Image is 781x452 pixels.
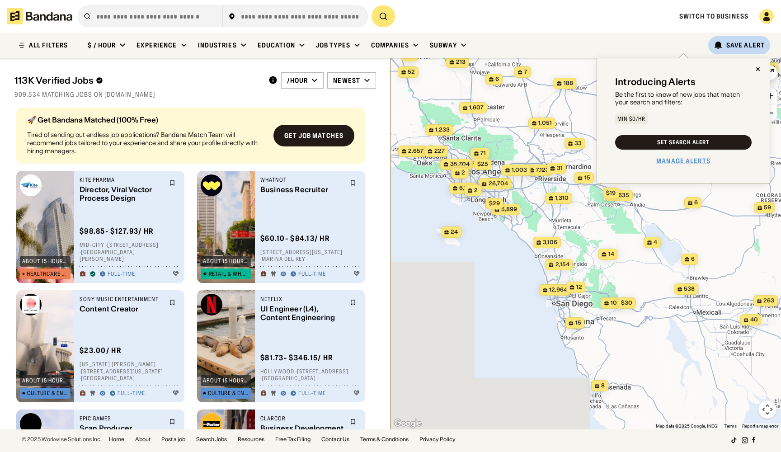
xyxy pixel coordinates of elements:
[14,90,376,99] div: 909,534 matching jobs on [DOMAIN_NAME]
[258,41,295,49] div: Education
[260,305,344,322] div: UI Engineer (L4), Content Engineering
[14,104,376,429] div: grid
[694,199,698,207] span: 6
[657,140,709,145] div: Set Search Alert
[360,437,409,442] a: Terms & Conditions
[260,176,344,184] div: Whatnot
[459,184,475,192] span: 6,769
[575,319,581,327] span: 15
[287,76,308,85] div: /hour
[20,294,42,315] img: Sony Music Entertainment logo
[617,116,645,122] div: Min $0/hr
[321,437,349,442] a: Contact Us
[393,418,423,429] a: Open this area in Google Maps (opens a new window)
[555,261,569,268] span: 2,154
[14,75,261,86] div: 113K Verified Jobs
[601,382,605,390] span: 8
[80,296,164,303] div: Sony Music Entertainment
[260,185,344,194] div: Business Recruiter
[198,41,237,49] div: Industries
[766,64,775,72] span: 122
[208,391,249,396] div: Culture & Entertainment
[260,353,333,363] div: $ 81.73 - $346.15 / hr
[656,157,710,165] a: Manage Alerts
[29,42,68,48] div: ALL FILTERS
[109,437,124,442] a: Home
[27,116,266,123] div: 🚀 Get Bandana Matched (100% Free)
[615,91,752,106] div: Be the first to know of new jobs that match your search and filters:
[209,271,249,277] div: Retail & Wholesale
[430,41,457,49] div: Subway
[763,297,774,305] span: 263
[469,104,484,112] span: 1,607
[555,194,569,202] span: 1,310
[549,286,567,294] span: 12,964
[316,41,350,49] div: Job Types
[27,131,266,155] div: Tired of sending out endless job applications? Bandana Match Team will recommend jobs tailored to...
[201,294,222,315] img: Netflix logo
[434,147,445,155] span: 227
[20,413,42,435] img: Epic Games logo
[108,271,135,278] div: Full-time
[203,259,249,264] div: about 15 hours ago
[764,204,771,212] span: 59
[726,41,765,49] div: Save Alert
[608,250,614,258] span: 14
[136,41,177,49] div: Experience
[684,285,695,293] span: 538
[135,437,151,442] a: About
[543,239,557,246] span: 3,106
[574,140,582,147] span: 33
[260,424,344,441] div: Business Development Manager - Fluid Systems Division ([GEOGRAPHIC_DATA])
[538,119,552,127] span: 1,051
[260,368,360,382] div: Hollywood · [STREET_ADDRESS] · [GEOGRAPHIC_DATA]
[654,239,657,246] span: 4
[118,390,145,397] div: Full-time
[451,228,458,236] span: 24
[284,132,343,139] div: Get job matches
[80,424,164,441] div: Scan Producer (R26671)
[275,437,311,442] a: Free Tax Filing
[80,176,164,184] div: Kite Pharma
[260,415,344,422] div: CLARCOR
[80,242,179,263] div: Mid-City · [STREET_ADDRESS] · [GEOGRAPHIC_DATA][PERSON_NAME]
[7,8,72,24] img: Bandana logotype
[260,249,360,263] div: [STREET_ADDRESS][US_STATE] · Marina del Rey
[80,346,122,356] div: $ 23.00 / hr
[88,41,116,49] div: $ / hour
[742,424,778,428] a: Report a map error
[679,12,748,20] a: Switch to Business
[489,200,500,207] span: $29
[615,192,629,199] span: 1,635
[298,271,326,278] div: Full-time
[656,424,719,428] span: Map data ©2025 Google, INEGI
[393,418,423,429] img: Google
[524,68,527,76] span: 7
[489,180,508,188] span: 26,704
[161,437,185,442] a: Post a job
[557,165,563,172] span: 31
[584,174,590,182] span: 15
[606,189,616,196] span: $19
[474,187,478,194] span: 2
[461,169,465,177] span: 2
[477,160,488,167] span: $25
[80,305,164,313] div: Content Creator
[724,424,737,428] a: Terms (opens in new tab)
[621,299,632,306] span: $30
[480,150,486,157] span: 71
[512,166,527,174] span: 1,003
[260,234,330,243] div: $ 60.10 - $84.13 / hr
[203,378,249,383] div: about 15 hours ago
[435,126,450,134] span: 1,233
[495,75,499,83] span: 6
[80,415,164,422] div: Epic Games
[419,437,456,442] a: Privacy Policy
[611,299,617,307] span: 10
[333,76,360,85] div: Newest
[298,390,326,397] div: Full-time
[750,316,758,324] span: 40
[576,283,582,291] span: 12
